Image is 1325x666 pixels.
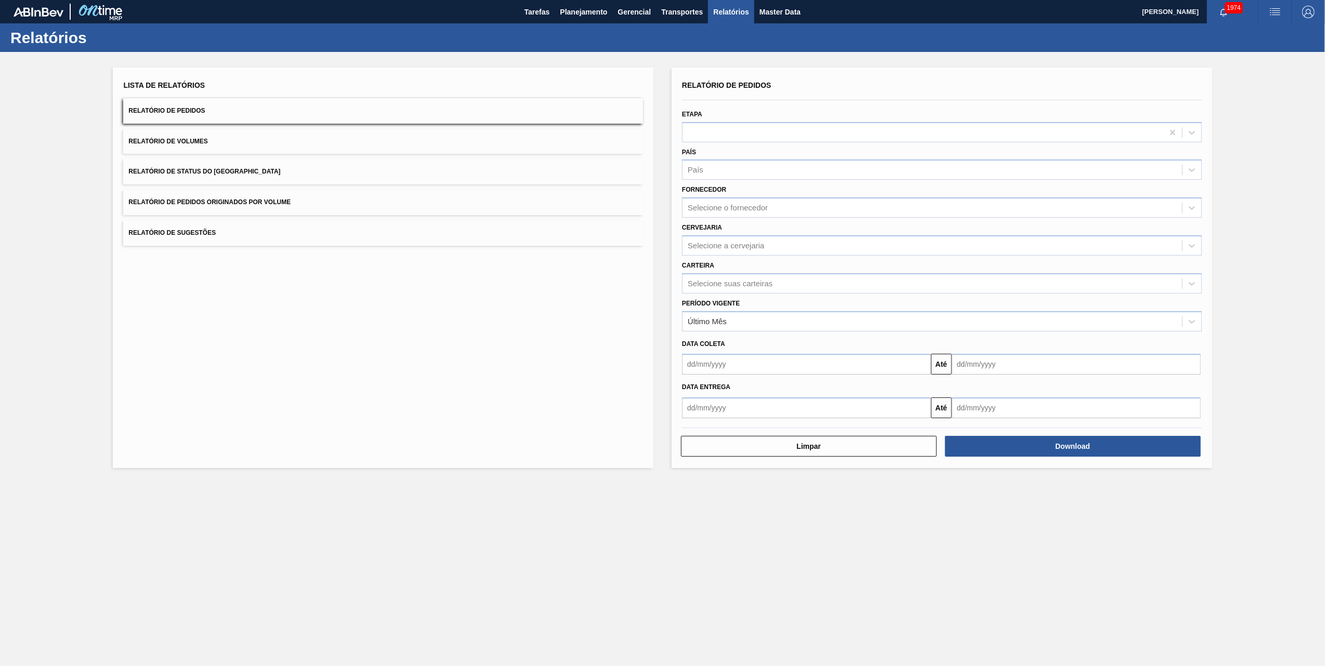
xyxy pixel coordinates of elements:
[688,241,765,250] div: Selecione a cervejaria
[128,168,280,175] span: Relatório de Status do [GEOGRAPHIC_DATA]
[123,220,643,246] button: Relatório de Sugestões
[1207,5,1240,19] button: Notificações
[682,111,702,118] label: Etapa
[1225,2,1243,14] span: 1974
[931,397,952,418] button: Até
[688,279,772,288] div: Selecione suas carteiras
[682,262,714,269] label: Carteira
[945,436,1201,457] button: Download
[128,198,291,206] span: Relatório de Pedidos Originados por Volume
[661,6,703,18] span: Transportes
[952,354,1201,375] input: dd/mm/yyyy
[618,6,651,18] span: Gerencial
[128,107,205,114] span: Relatório de Pedidos
[688,317,727,326] div: Último Mês
[1302,6,1315,18] img: Logout
[10,32,195,44] h1: Relatórios
[123,129,643,154] button: Relatório de Volumes
[560,6,607,18] span: Planejamento
[682,224,722,231] label: Cervejaria
[1269,6,1281,18] img: userActions
[123,81,205,89] span: Lista de Relatórios
[682,300,740,307] label: Período Vigente
[682,186,726,193] label: Fornecedor
[682,383,730,391] span: Data entrega
[682,81,771,89] span: Relatório de Pedidos
[759,6,801,18] span: Master Data
[688,166,703,175] div: País
[952,397,1201,418] input: dd/mm/yyyy
[688,204,768,212] div: Selecione o fornecedor
[682,397,931,418] input: dd/mm/yyyy
[931,354,952,375] button: Até
[123,159,643,184] button: Relatório de Status do [GEOGRAPHIC_DATA]
[713,6,749,18] span: Relatórios
[128,229,216,236] span: Relatório de Sugestões
[14,7,63,17] img: TNhmsLtSVTkK8tSr43FrP2fwEKptu5GPRR3wAAAABJRU5ErkJggg==
[128,138,207,145] span: Relatório de Volumes
[682,149,696,156] label: País
[123,98,643,124] button: Relatório de Pedidos
[524,6,550,18] span: Tarefas
[123,190,643,215] button: Relatório de Pedidos Originados por Volume
[682,354,931,375] input: dd/mm/yyyy
[681,436,937,457] button: Limpar
[682,340,725,348] span: Data coleta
